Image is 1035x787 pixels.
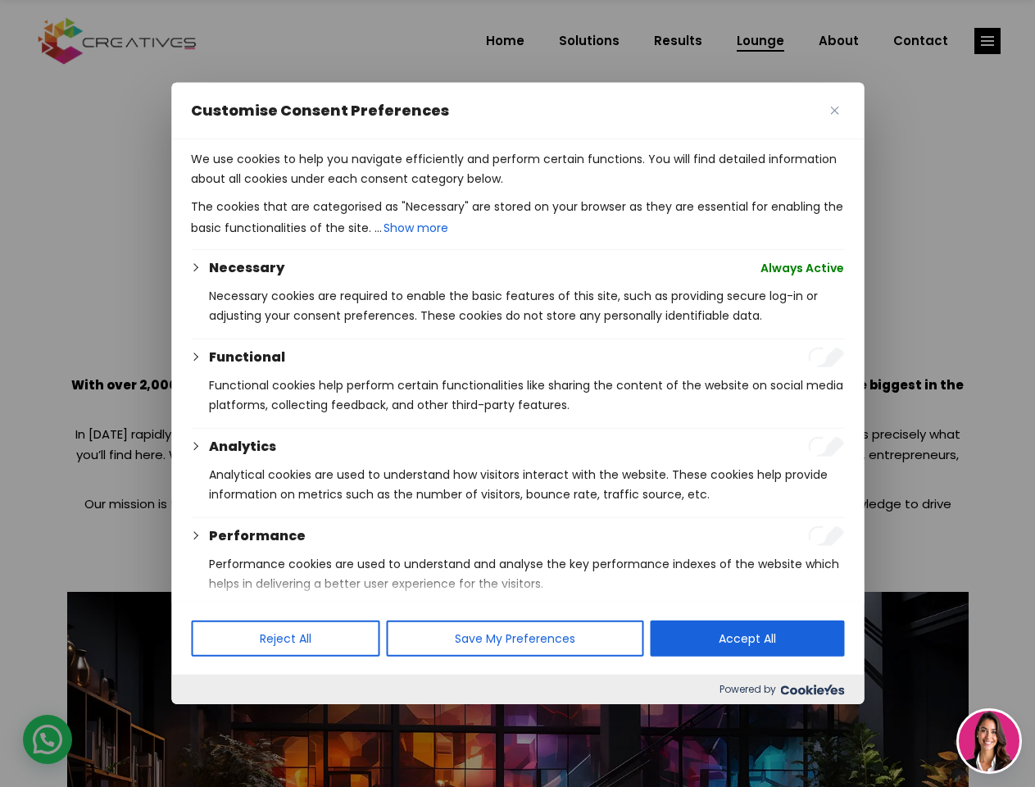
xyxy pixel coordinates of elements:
button: Necessary [209,258,284,278]
img: agent [959,711,1019,771]
img: Close [830,107,838,115]
div: Powered by [171,675,864,704]
p: Performance cookies are used to understand and analyse the key performance indexes of the website... [209,554,844,594]
button: Performance [209,526,306,546]
p: Analytical cookies are used to understand how visitors interact with the website. These cookies h... [209,465,844,504]
p: Necessary cookies are required to enable the basic features of this site, such as providing secur... [209,286,844,325]
span: Always Active [760,258,844,278]
button: Reject All [191,621,379,657]
p: We use cookies to help you navigate efficiently and perform certain functions. You will find deta... [191,149,844,189]
button: Show more [382,216,450,239]
p: The cookies that are categorised as "Necessary" are stored on your browser as they are essential ... [191,197,844,239]
button: Functional [209,348,285,367]
img: Cookieyes logo [780,685,844,695]
button: Accept All [650,621,844,657]
div: Customise Consent Preferences [171,83,864,704]
p: Functional cookies help perform certain functionalities like sharing the content of the website o... [209,375,844,415]
button: Save My Preferences [386,621,643,657]
button: Analytics [209,437,276,457]
input: Enable Analytics [808,437,844,457]
input: Enable Functional [808,348,844,367]
input: Enable Performance [808,526,844,546]
span: Customise Consent Preferences [191,101,449,121]
button: Close [824,101,844,121]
